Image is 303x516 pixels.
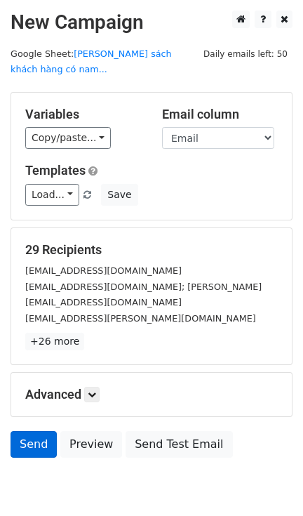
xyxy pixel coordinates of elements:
span: Daily emails left: 50 [198,46,292,62]
small: [EMAIL_ADDRESS][DOMAIN_NAME] [25,265,182,276]
button: Save [101,184,137,206]
h2: New Campaign [11,11,292,34]
a: Templates [25,163,86,178]
small: [EMAIL_ADDRESS][DOMAIN_NAME]; [PERSON_NAME][EMAIL_ADDRESS][DOMAIN_NAME] [25,282,262,308]
a: Copy/paste... [25,127,111,149]
h5: 29 Recipients [25,242,278,258]
h5: Variables [25,107,141,122]
small: Google Sheet: [11,48,172,75]
a: Preview [60,431,122,458]
a: +26 more [25,333,84,350]
a: Daily emails left: 50 [198,48,292,59]
h5: Email column [162,107,278,122]
a: [PERSON_NAME] sách khách hàng có nam... [11,48,172,75]
a: Load... [25,184,79,206]
a: Send [11,431,57,458]
a: Send Test Email [126,431,232,458]
h5: Advanced [25,387,278,402]
iframe: Chat Widget [233,449,303,516]
small: [EMAIL_ADDRESS][PERSON_NAME][DOMAIN_NAME] [25,313,256,324]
